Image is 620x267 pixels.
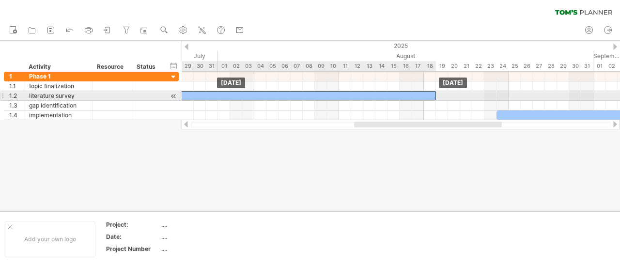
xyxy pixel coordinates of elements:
div: Thursday, 31 July 2025 [206,61,218,71]
div: Activity [29,62,87,72]
div: Monday, 11 August 2025 [339,61,351,71]
div: Saturday, 23 August 2025 [484,61,496,71]
div: Tuesday, 5 August 2025 [266,61,279,71]
div: Friday, 22 August 2025 [472,61,484,71]
div: [DATE] [439,78,467,88]
div: Friday, 1 August 2025 [218,61,230,71]
div: Monday, 18 August 2025 [424,61,436,71]
div: Thursday, 21 August 2025 [460,61,472,71]
div: .... [161,245,243,253]
div: Tuesday, 29 July 2025 [182,61,194,71]
div: .... [161,233,243,241]
div: Sunday, 31 August 2025 [581,61,593,71]
div: topic finalization [29,81,87,91]
div: Thursday, 28 August 2025 [545,61,557,71]
div: Date: [106,233,159,241]
div: Project Number [106,245,159,253]
div: Sunday, 17 August 2025 [412,61,424,71]
div: Thursday, 14 August 2025 [375,61,387,71]
div: 1.1 [9,81,24,91]
div: Wednesday, 27 August 2025 [533,61,545,71]
div: Friday, 29 August 2025 [557,61,569,71]
div: Project: [106,220,159,229]
div: Sunday, 3 August 2025 [242,61,254,71]
div: Wednesday, 6 August 2025 [279,61,291,71]
div: .... [161,220,243,229]
div: Tuesday, 2 September 2025 [605,61,618,71]
div: Wednesday, 30 July 2025 [194,61,206,71]
div: Wednesday, 13 August 2025 [363,61,375,71]
div: scroll to activity [169,91,178,101]
div: Thursday, 7 August 2025 [291,61,303,71]
div: 1.3 [9,101,24,110]
div: Resource [97,62,126,72]
div: Sunday, 24 August 2025 [496,61,509,71]
div: Add your own logo [5,221,95,257]
div: Saturday, 9 August 2025 [315,61,327,71]
div: Friday, 15 August 2025 [387,61,400,71]
div: Tuesday, 12 August 2025 [351,61,363,71]
div: Friday, 8 August 2025 [303,61,315,71]
div: [DATE] [217,78,245,88]
div: Tuesday, 26 August 2025 [521,61,533,71]
div: August 2025 [218,51,593,61]
div: gap identification [29,101,87,110]
div: Monday, 1 September 2025 [593,61,605,71]
div: Status [137,62,158,72]
div: Phase 1 [29,72,87,81]
div: Sunday, 10 August 2025 [327,61,339,71]
div: implementation [29,110,87,120]
div: 1.2 [9,91,24,100]
div: Tuesday, 19 August 2025 [436,61,448,71]
div: 1 [9,72,24,81]
div: Wednesday, 20 August 2025 [448,61,460,71]
div: literature survey [29,91,87,100]
div: 1.4 [9,110,24,120]
div: Saturday, 30 August 2025 [569,61,581,71]
div: Saturday, 16 August 2025 [400,61,412,71]
div: Monday, 25 August 2025 [509,61,521,71]
div: Saturday, 2 August 2025 [230,61,242,71]
div: Monday, 4 August 2025 [254,61,266,71]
